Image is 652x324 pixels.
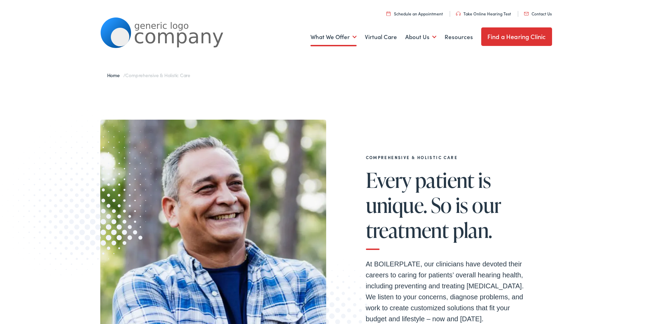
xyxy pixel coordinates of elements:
[431,194,452,216] span: So
[456,11,511,16] a: Take Online Hearing Test
[524,12,529,15] img: utility icon
[456,194,468,216] span: is
[415,169,474,191] span: patient
[365,24,397,50] a: Virtual Care
[125,72,190,79] span: Comprehensive & Holistic Care
[445,24,473,50] a: Resources
[456,12,461,16] img: utility icon
[366,219,449,241] span: treatment
[386,11,443,16] a: Schedule an Appointment
[472,194,501,216] span: our
[386,11,391,16] img: utility icon
[481,27,552,46] a: Find a Hearing Clinic
[310,24,357,50] a: What We Offer
[453,219,492,241] span: plan.
[107,72,123,79] a: Home
[524,11,552,16] a: Contact Us
[478,169,491,191] span: is
[366,194,427,216] span: unique.
[405,24,436,50] a: About Us
[366,155,530,160] h2: Comprehensive & Holistic Care
[107,72,191,79] span: /
[366,169,411,191] span: Every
